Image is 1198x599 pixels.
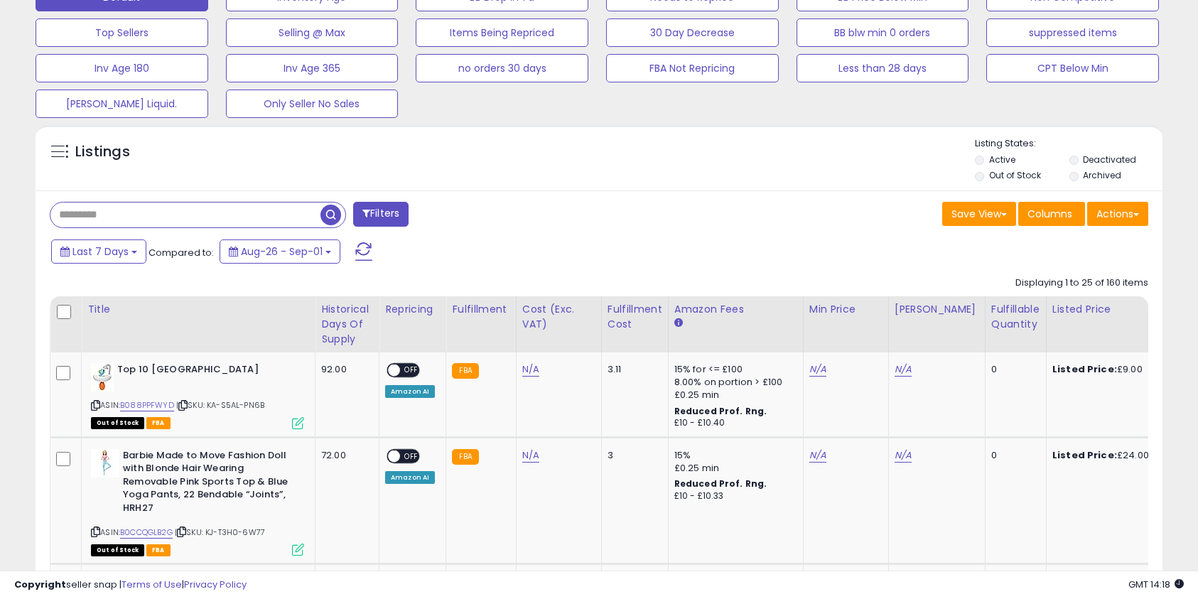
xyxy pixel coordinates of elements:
[149,246,214,259] span: Compared to:
[674,462,792,475] div: £0.25 min
[321,449,368,462] div: 72.00
[226,18,399,47] button: Selling @ Max
[146,417,171,429] span: FBA
[608,363,657,376] div: 3.11
[809,362,826,377] a: N/A
[522,302,595,332] div: Cost (Exc. VAT)
[36,54,208,82] button: Inv Age 180
[674,389,792,401] div: £0.25 min
[91,363,114,392] img: 31yMzub1l5L._SL40_.jpg
[991,302,1040,332] div: Fulfillable Quantity
[91,544,144,556] span: All listings that are currently out of stock and unavailable for purchase on Amazon
[1018,202,1085,226] button: Columns
[1027,207,1072,221] span: Columns
[797,54,969,82] button: Less than 28 days
[321,363,368,376] div: 92.00
[123,449,296,519] b: Barbie Made to Move Fashion Doll with Blonde Hair Wearing Removable Pink Sports Top & Blue Yoga P...
[36,90,208,118] button: [PERSON_NAME] Liquid.
[895,448,912,463] a: N/A
[353,202,409,227] button: Filters
[674,405,767,417] b: Reduced Prof. Rng.
[416,18,588,47] button: Items Being Repriced
[176,399,264,411] span: | SKU: KA-S5AL-PN6B
[522,448,539,463] a: N/A
[1052,363,1170,376] div: £9.00
[1128,578,1184,591] span: 2025-09-9 14:18 GMT
[91,449,119,477] img: 31vj9zV1+bL._SL40_.jpg
[75,142,130,162] h5: Listings
[72,244,129,259] span: Last 7 Days
[184,578,247,591] a: Privacy Policy
[1083,153,1136,166] label: Deactivated
[608,302,662,332] div: Fulfillment Cost
[674,317,683,330] small: Amazon Fees.
[175,527,265,538] span: | SKU: KJ-T3H0-6W77
[385,385,435,398] div: Amazon AI
[986,54,1159,82] button: CPT Below Min
[1087,202,1148,226] button: Actions
[220,239,340,264] button: Aug-26 - Sep-01
[14,578,66,591] strong: Copyright
[91,449,304,554] div: ASIN:
[522,362,539,377] a: N/A
[674,376,792,389] div: 8.00% on portion > £100
[1052,302,1175,317] div: Listed Price
[120,399,174,411] a: B088PPFWYD
[674,477,767,490] b: Reduced Prof. Rng.
[1052,362,1117,376] b: Listed Price:
[1083,169,1121,181] label: Archived
[452,302,509,317] div: Fulfillment
[400,450,423,462] span: OFF
[91,363,304,428] div: ASIN:
[400,365,423,377] span: OFF
[321,302,373,347] div: Historical Days Of Supply
[14,578,247,592] div: seller snap | |
[975,137,1162,151] p: Listing States:
[452,449,478,465] small: FBA
[226,90,399,118] button: Only Seller No Sales
[606,18,779,47] button: 30 Day Decrease
[226,54,399,82] button: Inv Age 365
[117,363,290,380] b: Top 10 [GEOGRAPHIC_DATA]
[809,302,883,317] div: Min Price
[606,54,779,82] button: FBA Not Repricing
[674,417,792,429] div: £10 - £10.40
[809,448,826,463] a: N/A
[87,302,309,317] div: Title
[674,302,797,317] div: Amazon Fees
[608,449,657,462] div: 3
[241,244,323,259] span: Aug-26 - Sep-01
[942,202,1016,226] button: Save View
[122,578,182,591] a: Terms of Use
[986,18,1159,47] button: suppressed items
[989,153,1015,166] label: Active
[385,302,440,317] div: Repricing
[51,239,146,264] button: Last 7 Days
[674,449,792,462] div: 15%
[36,18,208,47] button: Top Sellers
[674,490,792,502] div: £10 - £10.33
[991,363,1035,376] div: 0
[1052,448,1117,462] b: Listed Price:
[895,302,979,317] div: [PERSON_NAME]
[416,54,588,82] button: no orders 30 days
[991,449,1035,462] div: 0
[797,18,969,47] button: BB blw min 0 orders
[452,363,478,379] small: FBA
[385,471,435,484] div: Amazon AI
[895,362,912,377] a: N/A
[91,417,144,429] span: All listings that are currently out of stock and unavailable for purchase on Amazon
[146,544,171,556] span: FBA
[674,363,792,376] div: 15% for <= £100
[1052,449,1170,462] div: £24.00
[120,527,173,539] a: B0CCQGLB2G
[989,169,1041,181] label: Out of Stock
[1015,276,1148,290] div: Displaying 1 to 25 of 160 items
